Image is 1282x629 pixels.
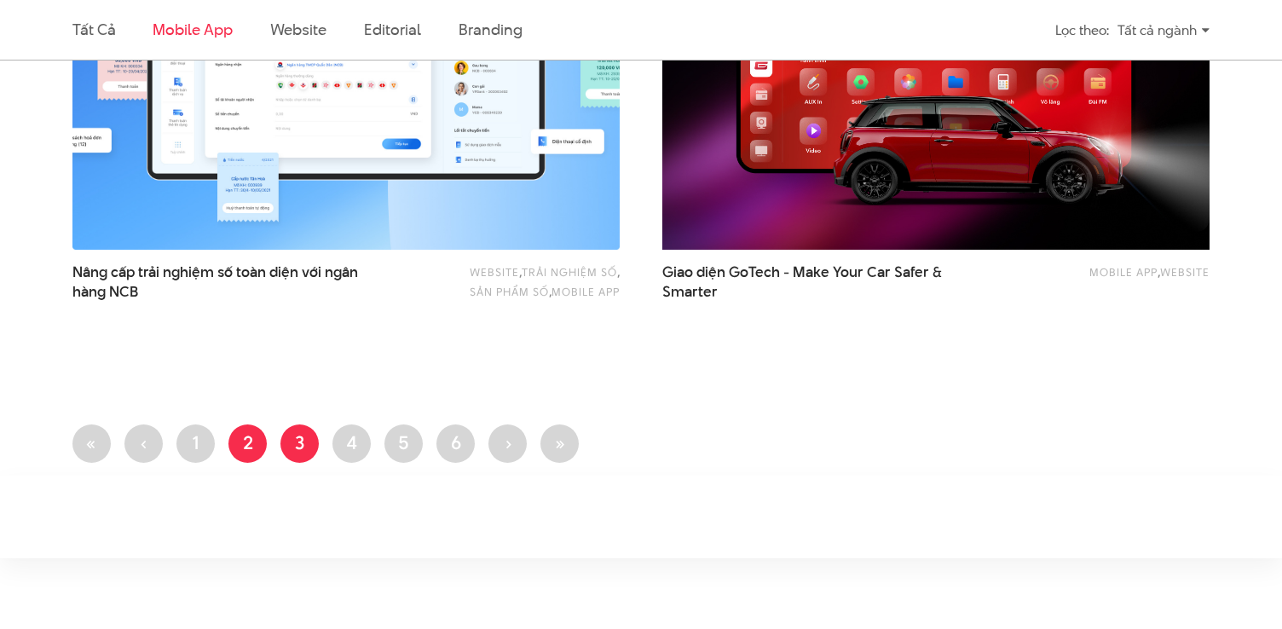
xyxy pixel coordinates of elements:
[384,424,423,463] a: 5
[280,424,319,463] a: 3
[662,263,963,302] span: Giao diện GoTech - Make Your Car Safer &
[459,19,522,40] a: Branding
[470,264,519,280] a: Website
[554,430,565,455] span: »
[662,282,718,302] span: Smarter
[270,19,326,40] a: Website
[1089,264,1158,280] a: Mobile app
[505,430,511,455] span: ›
[72,263,373,302] a: Nâng cấp trải nghiệm số toàn diện với ngânhàng NCB
[176,424,215,463] a: 1
[551,284,620,299] a: Mobile app
[522,264,617,280] a: Trải nghiệm số
[1160,264,1210,280] a: Website
[72,19,115,40] a: Tất cả
[401,263,620,301] div: , , ,
[86,430,97,455] span: «
[990,263,1210,293] div: ,
[436,424,475,463] a: 6
[662,263,963,302] a: Giao diện GoTech - Make Your Car Safer &Smarter
[1055,15,1109,45] div: Lọc theo:
[470,284,549,299] a: Sản phẩm số
[72,263,373,302] span: Nâng cấp trải nghiệm số toàn diện với ngân
[1117,15,1210,45] div: Tất cả ngành
[364,19,421,40] a: Editorial
[72,282,138,302] span: hàng NCB
[332,424,371,463] a: 4
[141,430,147,455] span: ‹
[153,19,232,40] a: Mobile app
